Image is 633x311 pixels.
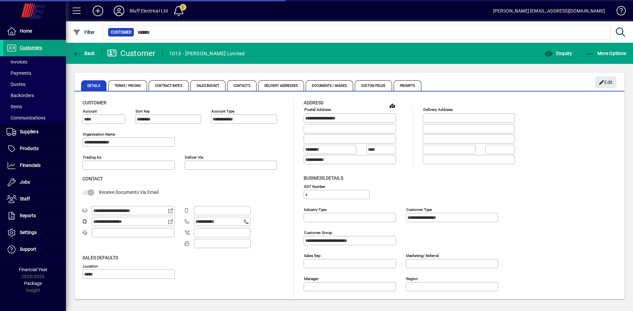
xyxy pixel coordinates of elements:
mat-label: Marketing/ Referral [406,253,439,258]
mat-label: Organisation name [83,132,115,137]
button: Add [87,5,108,17]
span: Contact [82,176,103,181]
a: Financials [3,157,66,174]
div: [PERSON_NAME] [EMAIL_ADDRESS][DOMAIN_NAME] [493,6,605,16]
a: Products [3,141,66,157]
a: Payments [3,67,66,79]
span: Customers [20,45,42,50]
a: Communications [3,112,66,123]
span: Sales defaults [82,255,118,260]
span: Address [304,100,323,105]
a: Jobs [3,174,66,191]
a: Reports [3,208,66,224]
a: Knowledge Base [612,1,625,23]
a: Suppliers [3,124,66,140]
button: More Options [585,47,628,59]
mat-label: Account Type [211,109,234,114]
span: Settings [20,230,37,235]
span: Edit [599,77,613,88]
a: View on map [387,100,398,111]
span: Home [20,28,32,34]
span: Support [20,246,36,252]
span: Financial Year [19,267,47,272]
mat-label: Customer group [304,230,332,235]
span: Enquiry [545,51,572,56]
span: Back [73,51,95,56]
span: Quotes [7,82,25,87]
span: Staff [20,196,30,201]
span: Package [24,281,42,286]
mat-label: Trading as [83,155,101,160]
span: Backorders [7,93,34,98]
a: Settings [3,224,66,241]
a: Staff [3,191,66,207]
a: Quotes [3,79,66,90]
a: Backorders [3,90,66,101]
span: Contacts [227,80,256,91]
mat-label: GST Number [304,184,325,189]
mat-label: Manager [304,276,318,281]
span: Payments [7,70,31,76]
button: Enquiry [543,47,574,59]
span: Terms / Pricing [108,80,147,91]
span: Business details [304,175,343,181]
span: Delivery Addresses [258,80,304,91]
span: Documents / Images [306,80,353,91]
mat-label: Sort key [136,109,150,114]
mat-label: Customer type [406,207,432,212]
button: Edit [595,76,616,88]
span: Details [81,80,106,91]
span: Invoices [7,59,27,65]
span: Products [20,146,39,151]
mat-label: Account [83,109,97,114]
span: Suppliers [20,129,39,134]
a: Home [3,23,66,39]
span: Contract Rates [149,80,188,91]
mat-label: Industry type [304,207,326,212]
app-page-header-button: Back [66,47,102,59]
a: Support [3,241,66,258]
span: Communications [7,115,45,120]
span: More Options [586,51,626,56]
button: Filter [71,26,97,38]
span: Sales Budget [190,80,226,91]
span: Items [7,104,22,109]
a: Items [3,101,66,112]
span: Filter [73,30,95,35]
mat-label: Sales rep [304,253,320,258]
span: Reports [20,213,36,218]
div: Bluff Electrical Ltd [130,6,168,16]
button: Back [71,47,97,59]
span: Customer [111,29,131,36]
a: Invoices [3,56,66,67]
mat-label: Region [406,276,418,281]
button: Profile [108,5,130,17]
span: Customer [82,100,106,105]
mat-label: Location [83,264,98,268]
span: Jobs [20,179,30,185]
span: Financials [20,163,41,168]
mat-label: Deliver via [185,155,203,160]
span: Receive Documents Via Email [99,190,159,195]
span: Custom Fields [355,80,392,91]
div: 1013 - [PERSON_NAME] Limited [169,48,245,59]
div: Customer [107,48,156,59]
span: Prompts [394,80,422,91]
